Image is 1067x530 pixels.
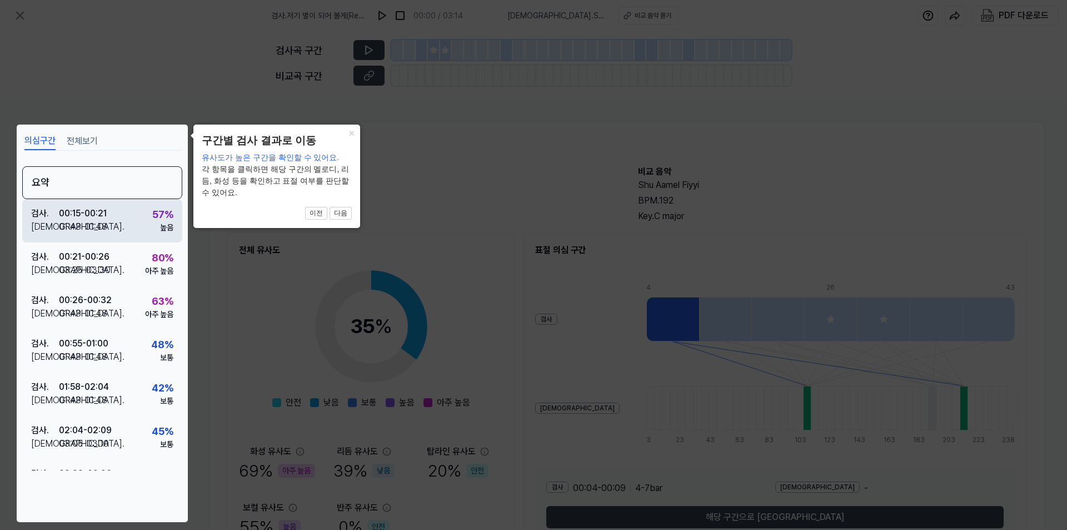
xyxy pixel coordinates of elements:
[22,166,182,199] div: 요약
[160,222,173,234] div: 높음
[31,350,59,364] div: [DEMOGRAPHIC_DATA] .
[152,250,173,265] div: 80 %
[59,220,107,234] div: 01:43 - 01:48
[202,133,352,149] header: 구간별 검사 결과로 이동
[59,250,109,264] div: 00:21 - 00:26
[59,394,107,407] div: 01:43 - 01:48
[152,467,173,482] div: 42 %
[31,294,59,307] div: 검사 .
[152,424,173,439] div: 45 %
[152,207,173,222] div: 57 %
[160,439,173,450] div: 보통
[202,153,339,162] span: 유사도가 높은 구간을 확인할 수 있어요.
[160,352,173,364] div: 보통
[31,207,59,220] div: 검사 .
[59,350,107,364] div: 01:43 - 01:48
[59,264,111,277] div: 03:25 - 03:30
[31,220,59,234] div: [DEMOGRAPHIC_DATA] .
[305,207,327,220] button: 이전
[59,437,109,450] div: 03:05 - 03:10
[31,380,59,394] div: 검사 .
[31,264,59,277] div: [DEMOGRAPHIC_DATA] .
[152,380,173,395] div: 42 %
[59,467,112,481] div: 02:22 - 02:28
[59,307,107,320] div: 01:43 - 01:48
[160,395,173,407] div: 보통
[31,437,59,450] div: [DEMOGRAPHIC_DATA] .
[145,265,173,277] div: 아주 높음
[31,250,59,264] div: 검사 .
[24,132,56,150] button: 의심구간
[145,309,173,320] div: 아주 높음
[152,294,173,309] div: 63 %
[31,394,59,407] div: [DEMOGRAPHIC_DATA] .
[151,337,173,352] div: 48 %
[59,424,112,437] div: 02:04 - 02:09
[31,337,59,350] div: 검사 .
[31,307,59,320] div: [DEMOGRAPHIC_DATA] .
[59,337,108,350] div: 00:55 - 01:00
[59,380,109,394] div: 01:58 - 02:04
[202,152,352,199] div: 각 항목을 클릭하면 해당 구간의 멜로디, 리듬, 화성 등을 확인하고 표절 여부를 판단할 수 있어요.
[59,294,112,307] div: 00:26 - 00:32
[330,207,352,220] button: 다음
[31,467,59,481] div: 검사 .
[31,424,59,437] div: 검사 .
[59,207,107,220] div: 00:15 - 00:21
[342,125,360,140] button: Close
[67,132,98,150] button: 전체보기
